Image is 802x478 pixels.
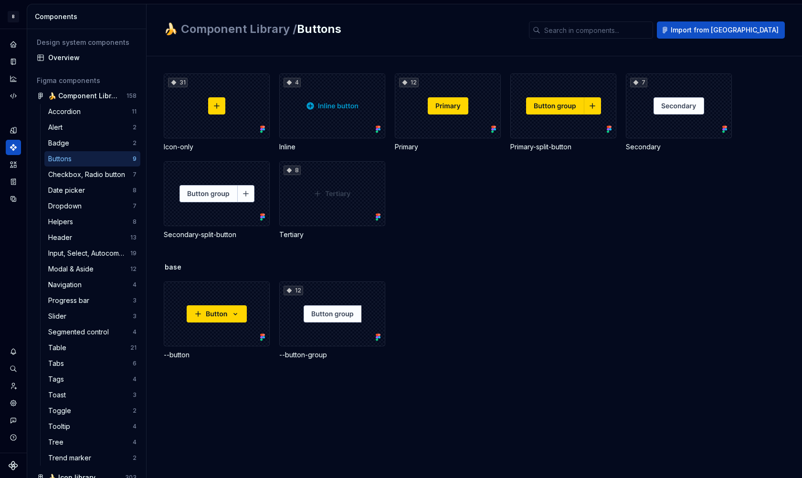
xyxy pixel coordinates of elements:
div: 7Secondary [626,73,732,152]
a: Buttons9 [44,151,140,166]
a: Helpers8 [44,214,140,229]
div: 8Tertiary [279,161,385,239]
div: 8 [133,218,137,226]
div: 4 [284,78,301,87]
a: Input, Select, Autocomplete19 [44,246,140,261]
button: Contact support [6,413,21,428]
a: Modal & Aside12 [44,261,140,277]
div: 13 [130,234,137,241]
div: Tags [48,374,68,384]
div: Toast [48,390,70,400]
div: Figma components [37,76,137,85]
div: 12 [130,265,137,273]
a: Slider3 [44,309,140,324]
div: 12--button-group [279,281,385,360]
div: Segmented control [48,327,113,337]
div: 31Icon-only [164,73,270,152]
a: Tree4 [44,435,140,450]
div: 4 [133,328,137,336]
div: B [8,11,19,22]
div: Tree [48,437,67,447]
div: 4 [133,423,137,430]
div: Icon-only [164,142,270,152]
div: 12 [399,78,419,87]
div: 3 [133,297,137,304]
a: Home [6,37,21,52]
div: 9 [133,155,137,163]
a: Header13 [44,230,140,245]
div: 12 [284,286,303,295]
div: Data sources [6,191,21,207]
a: Settings [6,395,21,411]
div: Tooltip [48,422,74,431]
button: Search ⌘K [6,361,21,376]
a: Dropdown7 [44,198,140,214]
div: Tertiary [279,230,385,239]
div: Secondary-split-button [164,161,270,239]
div: Date picker [48,186,89,195]
a: Segmented control4 [44,324,140,340]
a: Table21 [44,340,140,355]
div: 11 [132,108,137,115]
div: Primary-split-button [510,142,616,152]
a: Design tokens [6,123,21,138]
div: Input, Select, Autocomplete [48,249,130,258]
button: Notifications [6,344,21,359]
a: Assets [6,157,21,172]
div: 3 [133,391,137,399]
div: Checkbox, Radio button [48,170,129,179]
div: Table [48,343,70,353]
a: Overview [33,50,140,65]
div: Slider [48,312,70,321]
a: Tags4 [44,372,140,387]
svg: Supernova Logo [9,461,18,470]
div: Tabs [48,359,68,368]
div: 2 [133,124,137,131]
div: Components [35,12,142,21]
div: Design system components [37,38,137,47]
a: Navigation4 [44,277,140,292]
a: Documentation [6,54,21,69]
div: Buttons [48,154,75,164]
a: Analytics [6,71,21,86]
div: 2 [133,454,137,462]
div: Progress bar [48,296,93,305]
div: Secondary-split-button [164,230,270,239]
div: 🍌 Component Library [48,91,119,101]
div: 21 [130,344,137,352]
a: Storybook stories [6,174,21,189]
div: Inline [279,142,385,152]
div: 2 [133,139,137,147]
div: 7 [630,78,647,87]
div: Overview [48,53,137,62]
div: Header [48,233,76,242]
a: Invite team [6,378,21,394]
span: base [165,262,181,272]
button: B [2,6,25,27]
div: --button-group [279,350,385,360]
div: 8 [284,166,301,175]
div: 4Inline [279,73,385,152]
a: Alert2 [44,120,140,135]
div: 4 [133,281,137,289]
a: Toggle2 [44,403,140,418]
div: 158 [127,92,137,100]
a: Tooltip4 [44,419,140,434]
a: Components [6,140,21,155]
div: 4 [133,375,137,383]
a: Tabs6 [44,356,140,371]
a: Code automation [6,88,21,104]
div: 12Primary [395,73,501,152]
div: 31 [168,78,188,87]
